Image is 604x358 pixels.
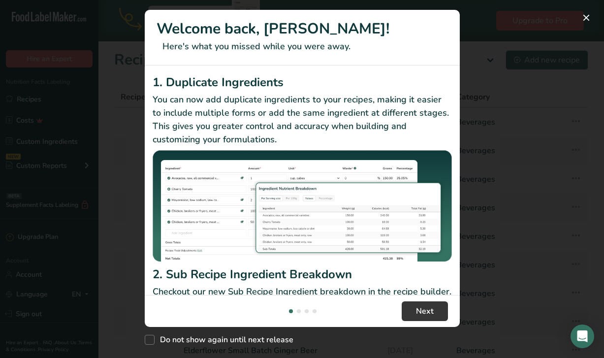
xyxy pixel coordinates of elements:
span: Next [416,305,434,317]
h2: 1. Duplicate Ingredients [153,73,452,91]
h2: 2. Sub Recipe Ingredient Breakdown [153,265,452,283]
div: Open Intercom Messenger [571,325,594,348]
p: You can now add duplicate ingredients to your recipes, making it easier to include multiple forms... [153,93,452,146]
img: Duplicate Ingredients [153,150,452,262]
p: Checkout our new Sub Recipe Ingredient breakdown in the recipe builder. You can now see your Reci... [153,285,452,325]
h1: Welcome back, [PERSON_NAME]! [157,18,448,40]
button: Next [402,301,448,321]
p: Here's what you missed while you were away. [157,40,448,53]
span: Do not show again until next release [155,335,293,345]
